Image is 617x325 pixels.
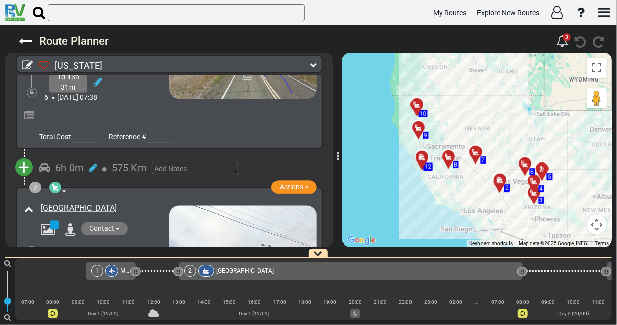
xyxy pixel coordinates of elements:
span: My Routes [433,9,466,17]
button: Actions [271,180,317,194]
span: 13:38 [80,247,97,255]
div: | [443,305,468,315]
div: 7 [29,182,41,193]
span: [DATE] [57,247,78,255]
div: | [317,305,342,315]
div: 10:00 [91,297,116,307]
span: [GEOGRAPHIC_DATA] [216,267,274,274]
span: 575 Km [112,161,147,174]
a: Explore New Routes [472,3,544,23]
div: 18:00 [292,297,317,307]
span: Day 1 (19/09) [88,311,119,316]
div: | [510,305,535,315]
div: | [393,305,418,315]
div: 1 [91,265,103,277]
div: | [91,305,116,315]
div: + 6h 0m 575 Km [17,154,321,182]
div: | [368,305,393,315]
div: 08:00 [510,297,535,307]
div: 02:00 [443,297,468,307]
div: | [535,305,561,315]
div: 13:00 [166,297,191,307]
span: 8 [454,161,457,168]
div: | [468,305,485,315]
div: 1d 13h 31m 6 [DATE] 07:38 Total Cost Reference # [16,3,323,149]
div: 23:00 [418,297,443,307]
div: 17:00 [267,297,292,307]
div: 22:00 [393,297,418,307]
span: 2 [505,184,509,191]
div: ... [468,297,485,307]
span: 10 [419,110,426,117]
span: 3 [539,197,543,204]
a: [GEOGRAPHIC_DATA] [41,203,117,213]
button: Drag Pegman onto the map to open Street View [587,88,607,108]
span: Actions [280,183,303,191]
span: McCarran [GEOGRAPHIC_DATA] - [GEOGRAPHIC_DATA] [120,267,269,274]
span: Contact [89,224,114,232]
div: | [40,305,65,315]
span: 7 [481,156,485,164]
div: 08:00 [40,297,65,307]
div: 1d 13h 31m [49,72,87,92]
button: Map camera controls [587,215,607,235]
span: 5 [547,173,551,180]
div: | [292,305,317,315]
span: 9 [424,132,427,139]
div: 2 [184,265,196,277]
div: 11:00 [116,297,141,307]
div: | [586,305,611,315]
div: 3 [556,33,568,50]
button: + [15,158,33,176]
span: Reference # [109,133,146,141]
div: | [418,305,443,315]
div: 16:00 [242,297,267,307]
a: Terms (opens in new tab) [595,240,609,246]
div: | [141,305,166,315]
span: 6 [44,247,48,255]
div: 21:00 [368,297,393,307]
img: RvPlanetLogo.png [5,4,25,21]
div: | [116,305,141,315]
span: 12 [424,163,431,170]
div: 07:00 [485,297,510,307]
div: 19:00 [317,297,342,307]
div: 11:00 [586,297,611,307]
div: | [166,305,191,315]
span: Day 2 (20/09) [558,311,589,316]
div: | [65,305,91,315]
button: Toggle fullscreen view [587,58,607,78]
span: Day 1 (19/09) [239,311,270,316]
span: [US_STATE] [55,60,102,71]
a: My Routes [429,3,471,23]
span: [DATE] [57,93,78,101]
span: Explore New Routes [477,9,539,17]
img: tonopah%20station%20casino%20rv%20park_id-41626_main_428f.jpg [169,205,317,304]
span: 4 [539,185,543,192]
span: + [19,156,30,179]
div: | [191,305,217,315]
div: | [561,305,586,315]
div: 07:00 [15,297,40,307]
sapn: Route Planner [39,35,109,47]
div: | [485,305,510,315]
div: 09:00 [65,297,91,307]
div: | [15,305,40,315]
div: 20:00 [342,297,368,307]
div: | [242,305,267,315]
div: 09:00 [535,297,561,307]
div: 12:00 [141,297,166,307]
div: 10:00 [561,297,586,307]
div: 6h 0m [55,160,84,175]
span: 07:38 [80,93,97,101]
a: Open this area in Google Maps (opens a new window) [345,234,378,247]
button: Contact [81,222,128,235]
div: 15:00 [217,297,242,307]
div: | [267,305,292,315]
span: 6 [44,93,48,101]
span: Total Cost [39,133,71,141]
img: Google [345,234,378,247]
div: 14:00 [191,297,217,307]
div: | [217,305,242,315]
div: | [342,305,368,315]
